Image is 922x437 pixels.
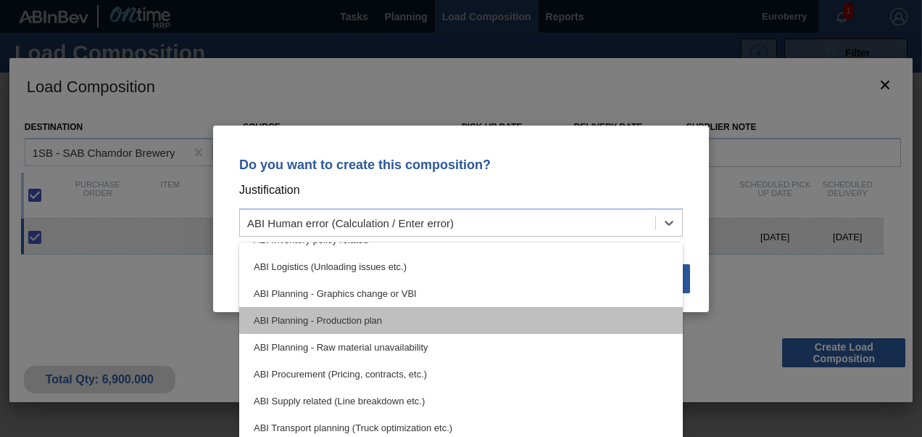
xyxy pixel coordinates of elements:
[239,334,683,361] div: ABI Planning - Raw material unavailability
[239,307,683,334] div: ABI Planning - Production plan
[239,158,683,172] p: Do you want to create this composition?
[239,253,683,280] div: ABI Logistics (Unloading issues etc.)
[247,216,454,229] div: ABI Human error (Calculation / Enter error)
[239,280,683,307] div: ABI Planning - Graphics change or VBI
[239,181,683,200] p: Justification
[239,388,683,414] div: ABI Supply related (Line breakdown etc.)
[239,361,683,388] div: ABI Procurement (Pricing, contracts, etc.)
